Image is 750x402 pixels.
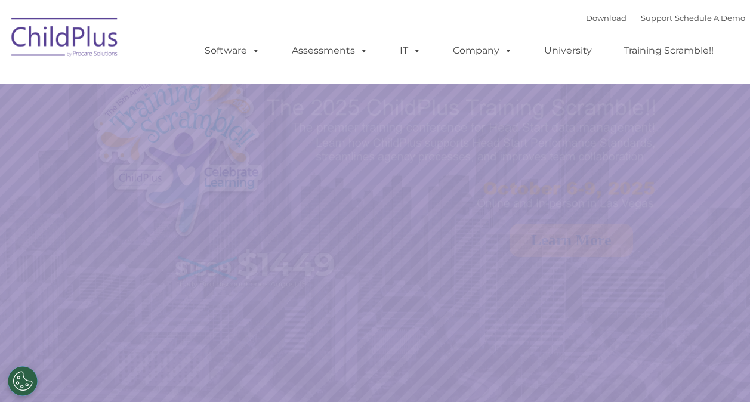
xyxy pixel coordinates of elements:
img: ChildPlus by Procare Solutions [5,10,125,69]
button: Cookies Settings [8,366,38,396]
a: Learn More [510,224,633,257]
font: | [586,13,745,23]
a: Software [193,39,272,63]
a: Training Scramble!! [612,39,726,63]
a: Download [586,13,626,23]
a: Schedule A Demo [675,13,745,23]
a: University [532,39,604,63]
a: Support [641,13,672,23]
a: Assessments [280,39,380,63]
a: Company [441,39,524,63]
a: IT [388,39,433,63]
